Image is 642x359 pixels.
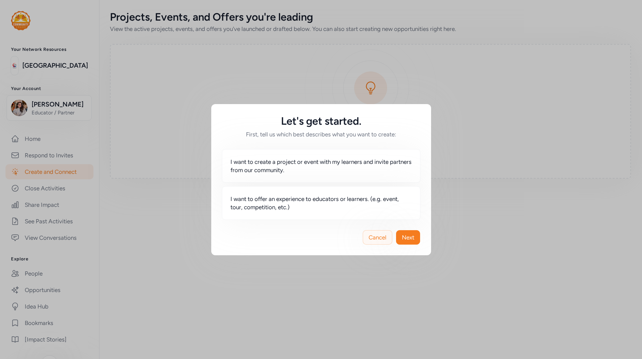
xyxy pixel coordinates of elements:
span: I want to offer an experience to educators or learners. (e.g. event, tour, competition, etc.) [230,195,412,211]
h6: First, tell us which best describes what you want to create: [222,130,420,138]
button: Next [396,230,420,245]
h5: Let's get started. [222,115,420,127]
span: Cancel [369,233,386,242]
button: Cancel [363,230,392,245]
span: Next [402,233,414,242]
span: I want to create a project or event with my learners and invite partners from our community. [230,158,412,174]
